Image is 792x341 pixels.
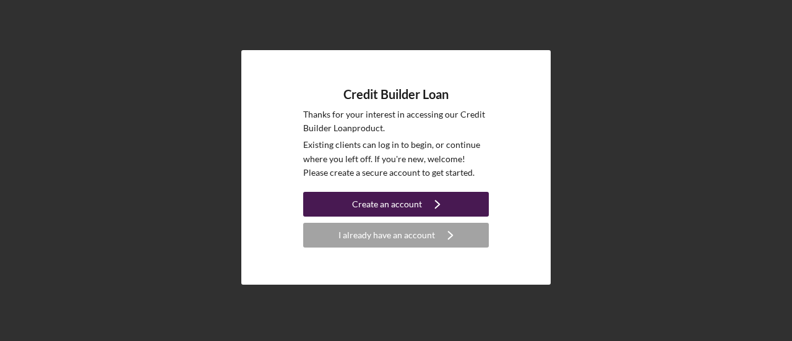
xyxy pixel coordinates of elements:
p: Thanks for your interest in accessing our Credit Builder Loan product. [303,108,489,136]
p: Existing clients can log in to begin, or continue where you left off. If you're new, welcome! Ple... [303,138,489,179]
button: Create an account [303,192,489,217]
h4: Credit Builder Loan [343,87,449,101]
div: Create an account [352,192,422,217]
a: Create an account [303,192,489,220]
button: I already have an account [303,223,489,248]
div: I already have an account [338,223,435,248]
